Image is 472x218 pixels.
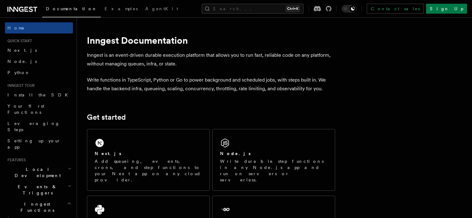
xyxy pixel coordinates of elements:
[5,184,68,196] span: Events & Triggers
[5,118,73,135] a: Leveraging Steps
[220,150,251,157] h2: Node.js
[7,92,72,97] span: Install the SDK
[7,104,44,115] span: Your first Functions
[5,83,35,88] span: Inngest tour
[101,2,142,17] a: Examples
[142,2,182,17] a: AgentKit
[202,4,303,14] button: Search...Ctrl+K
[42,2,101,17] a: Documentation
[95,158,202,183] p: Add queueing, events, crons, and step functions to your Next app on any cloud provider.
[87,51,335,68] p: Inngest is an event-driven durable execution platform that allows you to run fast, reliable code ...
[5,135,73,153] a: Setting up your app
[7,59,37,64] span: Node.js
[5,198,73,216] button: Inngest Functions
[342,5,357,12] button: Toggle dark mode
[7,70,30,75] span: Python
[212,129,335,191] a: Node.jsWrite durable step functions in any Node.js app and run on servers or serverless.
[87,129,210,191] a: Next.jsAdd queueing, events, crons, and step functions to your Next app on any cloud provider.
[5,166,68,179] span: Local Development
[87,35,335,46] h1: Inngest Documentation
[7,138,61,149] span: Setting up your app
[145,6,178,11] span: AgentKit
[426,4,467,14] a: Sign Up
[5,164,73,181] button: Local Development
[5,158,26,162] span: Features
[87,113,126,122] a: Get started
[286,6,300,12] kbd: Ctrl+K
[5,181,73,198] button: Events & Triggers
[5,38,32,43] span: Quick start
[5,22,73,33] a: Home
[367,4,424,14] a: Contact sales
[5,201,67,213] span: Inngest Functions
[5,100,73,118] a: Your first Functions
[7,121,60,132] span: Leveraging Steps
[5,45,73,56] a: Next.js
[5,89,73,100] a: Install the SDK
[46,6,97,11] span: Documentation
[5,67,73,78] a: Python
[95,150,121,157] h2: Next.js
[105,6,138,11] span: Examples
[7,25,25,31] span: Home
[87,76,335,93] p: Write functions in TypeScript, Python or Go to power background and scheduled jobs, with steps bu...
[7,48,37,53] span: Next.js
[220,158,327,183] p: Write durable step functions in any Node.js app and run on servers or serverless.
[5,56,73,67] a: Node.js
